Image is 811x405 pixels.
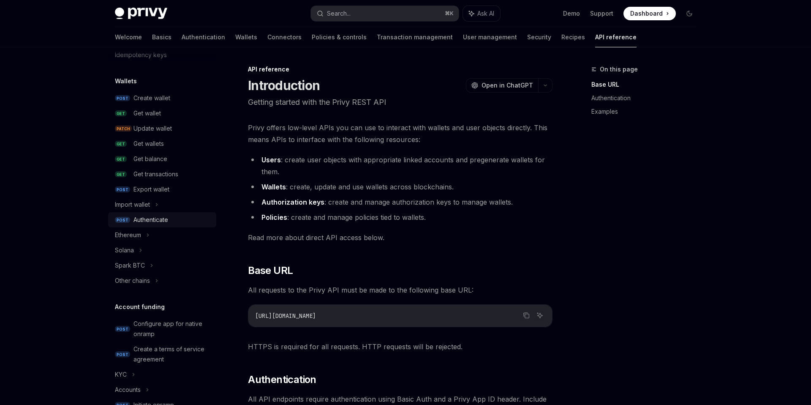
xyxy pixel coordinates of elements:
span: Base URL [248,264,293,277]
a: Connectors [267,27,302,47]
div: Accounts [115,385,141,395]
div: Authenticate [133,215,168,225]
a: GETGet transactions [108,167,216,182]
a: Dashboard [623,7,676,20]
a: Authentication [182,27,225,47]
a: POSTCreate wallet [108,90,216,106]
span: POST [115,351,130,358]
span: POST [115,326,130,332]
div: Configure app for native onramp [133,319,211,339]
strong: Authorization keys [261,198,324,206]
h5: Wallets [115,76,137,86]
span: Privy offers low-level APIs you can use to interact with wallets and user objects directly. This ... [248,122,552,145]
a: Demo [563,9,580,18]
a: Authentication [591,91,703,105]
a: Security [527,27,551,47]
span: PATCH [115,126,132,132]
button: Ask AI [463,6,500,21]
li: : create, update and use wallets across blockchains. [248,181,552,193]
strong: Policies [261,213,287,222]
span: On this page [600,64,638,74]
li: : create and manage policies tied to wallets. [248,211,552,223]
div: Search... [327,8,351,19]
a: Welcome [115,27,142,47]
a: POSTExport wallet [108,182,216,197]
span: Read more about direct API access below. [248,232,552,244]
a: API reference [595,27,637,47]
button: Search...⌘K [311,6,459,21]
div: Get wallet [133,108,161,118]
div: Get transactions [133,169,178,179]
span: POST [115,95,130,101]
span: Authentication [248,373,316,386]
span: GET [115,156,127,162]
span: All requests to the Privy API must be made to the following base URL: [248,284,552,296]
li: : create and manage authorization keys to manage wallets. [248,196,552,208]
div: KYC [115,369,127,380]
button: Toggle dark mode [683,7,696,20]
div: Ethereum [115,230,141,240]
a: Policies & controls [312,27,367,47]
h1: Introduction [248,78,320,93]
div: API reference [248,65,552,74]
span: ⌘ K [445,10,454,17]
img: dark logo [115,8,167,19]
strong: Users [261,156,281,164]
h5: Account funding [115,302,165,312]
div: Get balance [133,154,167,164]
a: PATCHUpdate wallet [108,121,216,136]
a: Recipes [561,27,585,47]
div: Get wallets [133,139,164,149]
a: Wallets [235,27,257,47]
div: Create wallet [133,93,170,103]
a: Transaction management [377,27,453,47]
a: Examples [591,105,703,118]
span: POST [115,186,130,193]
span: GET [115,141,127,147]
button: Ask AI [534,310,545,321]
button: Open in ChatGPT [466,78,538,93]
div: Spark BTC [115,260,145,271]
span: HTTPS is required for all requests. HTTP requests will be rejected. [248,341,552,353]
a: GETGet wallets [108,136,216,151]
a: GETGet wallet [108,106,216,121]
a: GETGet balance [108,151,216,167]
span: Ask AI [477,9,494,18]
li: : create user objects with appropriate linked accounts and pregenerate wallets for them. [248,154,552,178]
div: Create a terms of service agreement [133,344,211,364]
span: GET [115,171,127,178]
a: POSTAuthenticate [108,212,216,227]
span: GET [115,110,127,117]
a: Support [590,9,613,18]
strong: Wallets [261,183,286,191]
span: Open in ChatGPT [482,81,533,90]
p: Getting started with the Privy REST API [248,96,552,108]
div: Other chains [115,276,150,286]
div: Export wallet [133,184,169,194]
a: Base URL [591,78,703,91]
div: Update wallet [133,123,172,134]
div: Solana [115,245,134,255]
a: POSTConfigure app for native onramp [108,316,216,342]
button: Copy the contents from the code block [521,310,532,321]
div: Import wallet [115,200,150,210]
span: Dashboard [630,9,663,18]
a: Basics [152,27,171,47]
span: POST [115,217,130,223]
span: [URL][DOMAIN_NAME] [255,312,316,320]
a: User management [463,27,517,47]
a: POSTCreate a terms of service agreement [108,342,216,367]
